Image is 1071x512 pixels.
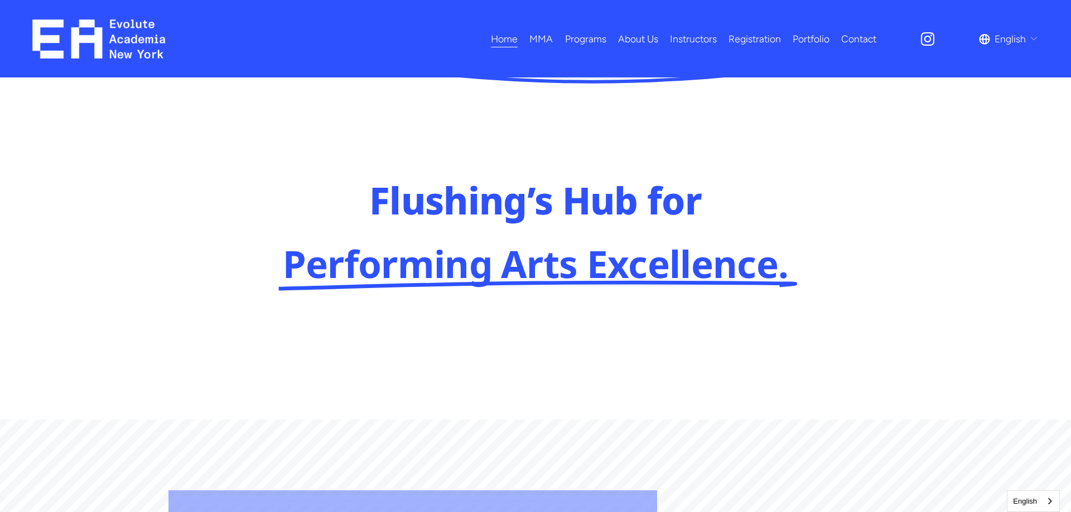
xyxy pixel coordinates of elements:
[670,29,717,48] a: Instructors
[529,29,553,48] a: folder dropdown
[995,30,1026,48] span: English
[1007,490,1060,512] aside: Language selected: English
[491,29,518,48] a: Home
[979,29,1039,48] div: language picker
[565,29,606,48] a: folder dropdown
[919,31,936,47] a: Instagram
[618,29,658,48] a: About Us
[529,30,553,48] span: MMA
[841,29,876,48] a: Contact
[565,30,606,48] span: Programs
[729,29,781,48] a: Registration
[32,19,166,58] img: EA
[168,177,903,223] h2: Flushing’s Hub for
[1007,491,1059,511] a: English
[283,238,789,289] strong: Performing Arts Excellence.
[793,29,829,48] a: Portfolio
